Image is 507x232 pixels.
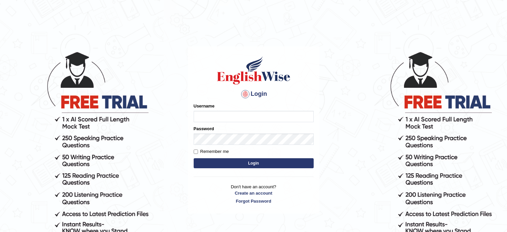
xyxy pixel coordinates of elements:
input: Remember me [194,150,198,154]
label: Remember me [194,148,229,155]
a: Create an account [194,190,314,196]
label: Password [194,126,214,132]
button: Login [194,158,314,168]
p: Don't have an account? [194,184,314,204]
a: Forgot Password [194,198,314,204]
label: Username [194,103,215,109]
img: Logo of English Wise sign in for intelligent practice with AI [216,55,292,85]
h4: Login [194,89,314,99]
